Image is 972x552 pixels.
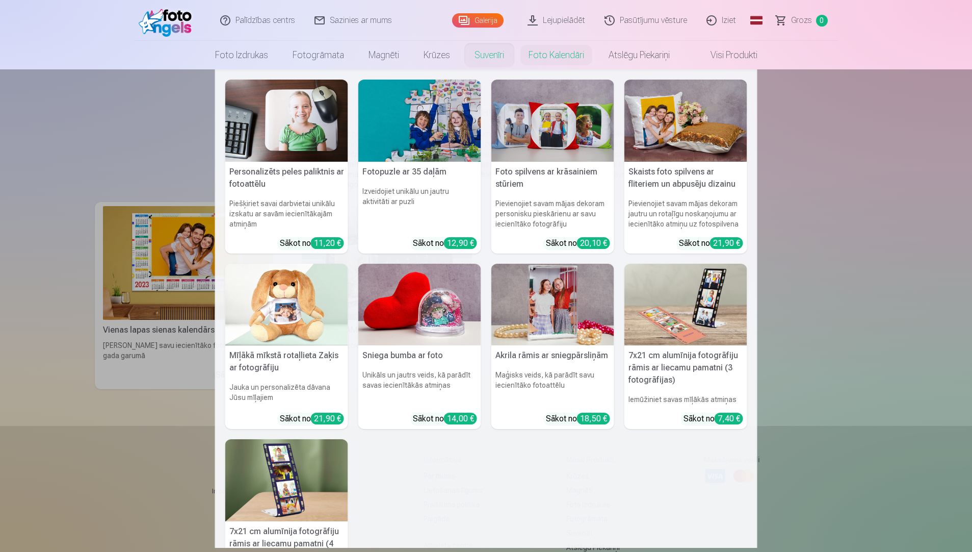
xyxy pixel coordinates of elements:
[358,182,481,233] h6: Izveidojiet unikālu un jautru aktivitāti ar puzli
[452,13,504,28] a: Galerija
[546,413,610,425] div: Sākot no
[624,345,747,390] h5: 7x21 cm alumīnija fotogrāfiju rāmis ar liecamu pamatni (3 fotogrāfijas)
[491,162,614,194] h5: Foto spilvens ar krāsainiem stūriem
[491,194,614,233] h6: Pievienojiet savam mājas dekoram personisku pieskārienu ar savu iecienītāko fotogrāfiju
[624,390,747,409] h6: Iemūžiniet savas mīļākās atmiņas
[225,378,348,409] h6: Jauka un personalizēta dāvana Jūsu mīļajiem
[203,41,280,69] a: Foto izdrukas
[491,366,614,409] h6: Maģisks veids, kā parādīt savu iecienītāko fotoattēlu
[356,41,411,69] a: Magnēti
[280,41,356,69] a: Fotogrāmata
[413,413,477,425] div: Sākot no
[225,345,348,378] h5: Mīļākā mīkstā rotaļlieta Zaķis ar fotogrāfiju
[710,237,743,249] div: 21,90 €
[679,237,743,249] div: Sākot no
[624,264,747,430] a: 7x21 cm alumīnija fotogrāfiju rāmis ar liecamu pamatni (3 fotogrāfijas)7x21 cm alumīnija fotogrāf...
[546,237,610,249] div: Sākot no
[624,80,747,254] a: Skaists foto spilvens ar fliteriem un abpusēju dizainuSkaists foto spilvens ar fliteriem un abpus...
[225,264,348,346] img: Mīļākā mīkstā rotaļlieta Zaķis ar fotogrāfiju
[624,194,747,233] h6: Pievienojiet savam mājas dekoram jautru un rotaļīgu noskaņojumu ar iecienītāko atmiņu uz fotospil...
[358,80,481,254] a: Fotopuzle ar 35 daļāmFotopuzle ar 35 daļāmIzveidojiet unikālu un jautru aktivitāti ar puzliSākot ...
[462,41,516,69] a: Suvenīri
[139,4,197,37] img: /fa1
[225,439,348,521] img: 7x21 cm alumīnija fotogrāfiju rāmis ar liecamu pamatni (4 fotogrāfijas)
[311,237,344,249] div: 11,20 €
[682,41,770,69] a: Visi produkti
[596,41,682,69] a: Atslēgu piekariņi
[577,237,610,249] div: 20,10 €
[624,162,747,194] h5: Skaists foto spilvens ar fliteriem un abpusēju dizainu
[225,80,348,162] img: Personalizēts peles paliktnis ar fotoattēlu
[516,41,596,69] a: Foto kalendāri
[358,80,481,162] img: Fotopuzle ar 35 daļām
[225,162,348,194] h5: Personalizēts peles paliktnis ar fotoattēlu
[444,237,477,249] div: 12,90 €
[684,413,743,425] div: Sākot no
[225,194,348,233] h6: Piešķiriet savai darbvietai unikālu izskatu ar savām iecienītākajām atmiņām
[816,15,828,27] span: 0
[358,366,481,409] h6: Unikāls un jautrs veids, kā parādīt savas iecienītākās atmiņas
[624,80,747,162] img: Skaists foto spilvens ar fliteriem un abpusēju dizainu
[491,80,614,254] a: Foto spilvens ar krāsainiem stūriemFoto spilvens ar krāsainiem stūriemPievienojiet savam mājas de...
[358,345,481,366] h5: Sniega bumba ar foto
[311,413,344,424] div: 21,90 €
[411,41,462,69] a: Krūzes
[358,264,481,430] a: Sniega bumba ar fotoSniega bumba ar fotoUnikāls un jautrs veids, kā parādīt savas iecienītākās at...
[577,413,610,424] div: 18,50 €
[491,264,614,346] img: Akrila rāmis ar sniegpārsliņām
[624,264,747,346] img: 7x21 cm alumīnija fotogrāfiju rāmis ar liecamu pamatni (3 fotogrāfijas)
[491,345,614,366] h5: Akrila rāmis ar sniegpārsliņām
[715,413,743,424] div: 7,40 €
[280,413,344,425] div: Sākot no
[791,14,812,27] span: Grozs
[413,237,477,249] div: Sākot no
[358,264,481,346] img: Sniega bumba ar foto
[491,264,614,430] a: Akrila rāmis ar sniegpārsliņāmAkrila rāmis ar sniegpārsliņāmMaģisks veids, kā parādīt savu iecien...
[491,80,614,162] img: Foto spilvens ar krāsainiem stūriem
[280,237,344,249] div: Sākot no
[444,413,477,424] div: 14,00 €
[225,80,348,254] a: Personalizēts peles paliktnis ar fotoattēluPersonalizēts peles paliktnis ar fotoattēluPiešķiriet ...
[358,162,481,182] h5: Fotopuzle ar 35 daļām
[225,264,348,430] a: Mīļākā mīkstā rotaļlieta Zaķis ar fotogrāfijuMīļākā mīkstā rotaļlieta Zaķis ar fotogrāfijuJauka u...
